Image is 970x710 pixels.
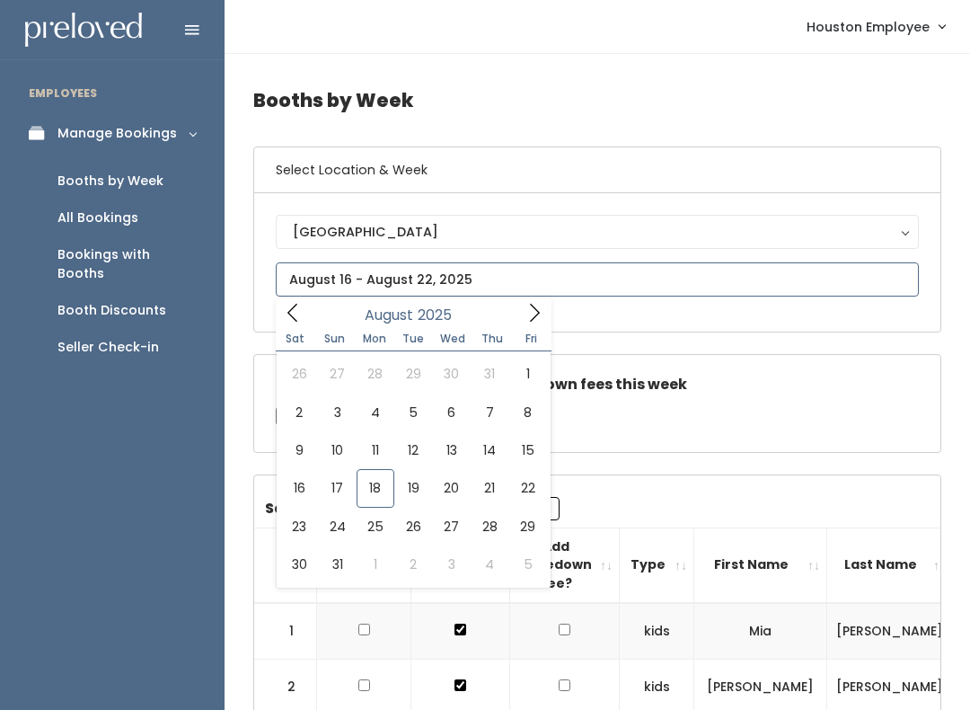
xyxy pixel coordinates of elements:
[471,469,508,507] span: August 21, 2025
[827,528,953,602] th: Last Name: activate to sort column ascending
[394,355,432,393] span: July 29, 2025
[318,394,356,431] span: August 3, 2025
[318,546,356,583] span: August 31, 2025
[254,147,940,193] h6: Select Location & Week
[510,528,620,602] th: Add Takedown Fee?: activate to sort column ascending
[508,355,546,393] span: August 1, 2025
[394,546,432,583] span: September 2, 2025
[827,603,953,660] td: [PERSON_NAME]
[357,508,394,546] span: August 25, 2025
[393,333,433,344] span: Tue
[280,546,318,583] span: August 30, 2025
[57,338,159,357] div: Seller Check-in
[471,508,508,546] span: August 28, 2025
[57,172,163,191] div: Booths by Week
[807,17,930,37] span: Houston Employee
[394,431,432,469] span: August 12, 2025
[365,308,413,323] span: August
[253,75,941,125] h4: Booths by Week
[433,333,472,344] span: Wed
[508,394,546,431] span: August 8, 2025
[394,394,432,431] span: August 5, 2025
[57,245,196,283] div: Bookings with Booths
[508,508,546,546] span: August 29, 2025
[433,431,471,469] span: August 13, 2025
[512,333,551,344] span: Fri
[433,355,471,393] span: July 30, 2025
[318,431,356,469] span: August 10, 2025
[276,262,919,297] input: August 16 - August 22, 2025
[508,469,546,507] span: August 22, 2025
[433,469,471,507] span: August 20, 2025
[471,355,508,393] span: July 31, 2025
[280,469,318,507] span: August 16, 2025
[620,603,694,660] td: kids
[433,508,471,546] span: August 27, 2025
[433,546,471,583] span: September 3, 2025
[471,546,508,583] span: September 4, 2025
[357,355,394,393] span: July 28, 2025
[57,301,166,320] div: Booth Discounts
[355,333,394,344] span: Mon
[471,394,508,431] span: August 7, 2025
[694,528,827,602] th: First Name: activate to sort column ascending
[265,497,560,520] label: Search:
[789,7,963,46] a: Houston Employee
[433,394,471,431] span: August 6, 2025
[276,215,919,249] button: [GEOGRAPHIC_DATA]
[280,508,318,546] span: August 23, 2025
[394,469,432,507] span: August 19, 2025
[472,333,512,344] span: Thu
[57,209,138,227] div: All Bookings
[508,431,546,469] span: August 15, 2025
[276,377,919,393] h5: Check this box if there are no takedown fees this week
[394,508,432,546] span: August 26, 2025
[315,333,355,344] span: Sun
[357,469,394,507] span: August 18, 2025
[293,222,902,242] div: [GEOGRAPHIC_DATA]
[25,13,142,48] img: preloved logo
[280,431,318,469] span: August 9, 2025
[357,394,394,431] span: August 4, 2025
[357,546,394,583] span: September 1, 2025
[357,431,394,469] span: August 11, 2025
[694,603,827,660] td: Mia
[254,603,317,660] td: 1
[318,355,356,393] span: July 27, 2025
[508,546,546,583] span: September 5, 2025
[57,124,177,143] div: Manage Bookings
[471,431,508,469] span: August 14, 2025
[413,304,467,326] input: Year
[620,528,694,602] th: Type: activate to sort column ascending
[280,355,318,393] span: July 26, 2025
[280,394,318,431] span: August 2, 2025
[276,333,315,344] span: Sat
[254,528,317,602] th: #: activate to sort column descending
[318,508,356,546] span: August 24, 2025
[318,469,356,507] span: August 17, 2025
